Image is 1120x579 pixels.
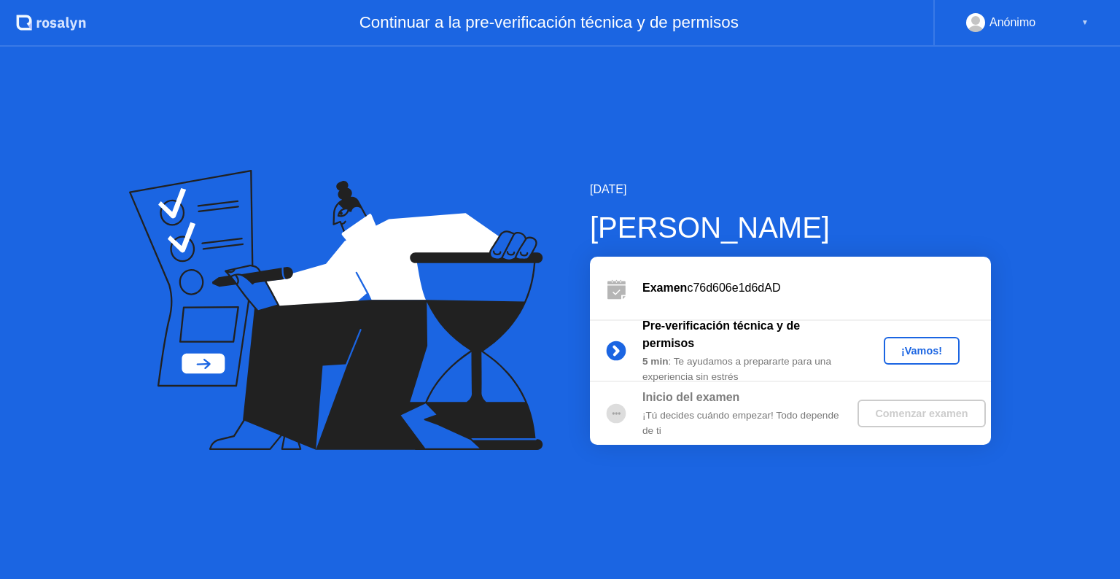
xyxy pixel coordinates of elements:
[590,206,991,249] div: [PERSON_NAME]
[890,345,954,357] div: ¡Vamos!
[590,181,991,198] div: [DATE]
[642,281,687,294] b: Examen
[1081,13,1089,32] div: ▼
[642,356,669,367] b: 5 min
[884,337,960,365] button: ¡Vamos!
[642,408,852,438] div: ¡Tú decides cuándo empezar! Todo depende de ti
[642,354,852,384] div: : Te ayudamos a prepararte para una experiencia sin estrés
[857,400,985,427] button: Comenzar examen
[642,319,800,349] b: Pre-verificación técnica y de permisos
[863,408,979,419] div: Comenzar examen
[642,391,739,403] b: Inicio del examen
[642,279,991,297] div: c76d606e1d6dAD
[989,13,1035,32] div: Anónimo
